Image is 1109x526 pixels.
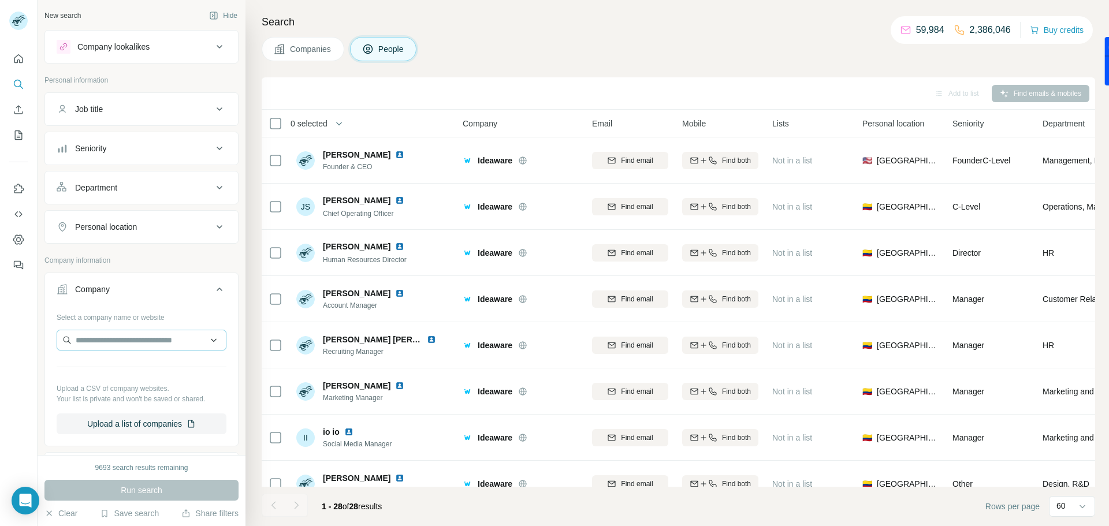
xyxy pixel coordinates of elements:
button: Company lookalikes [45,33,238,61]
span: [PERSON_NAME] [323,380,390,391]
img: Avatar [296,244,315,262]
span: Email [592,118,612,129]
div: JS [296,197,315,216]
span: UX/UI Designer [323,485,418,495]
span: io io [323,426,340,438]
div: Company lookalikes [77,41,150,53]
img: Logo of Ideaware [463,202,472,211]
div: II [296,428,315,447]
span: [PERSON_NAME] [323,149,390,161]
span: Not in a list [772,248,812,258]
span: Ideaware [478,386,512,397]
span: 🇨🇴 [862,340,872,351]
img: LinkedIn logo [395,473,404,483]
span: [GEOGRAPHIC_DATA] [877,247,939,259]
img: Avatar [296,151,315,170]
button: Find both [682,383,758,400]
div: 9693 search results remaining [95,462,188,473]
img: LinkedIn logo [395,196,404,205]
span: Account Manager [323,300,418,311]
span: Not in a list [772,294,812,304]
span: Find email [621,479,653,489]
span: Personal location [862,118,924,129]
img: LinkedIn logo [344,427,353,437]
button: Seniority [45,135,238,162]
span: [GEOGRAPHIC_DATA] [877,478,939,490]
img: Logo of Ideaware [463,248,472,258]
span: Find email [621,202,653,212]
span: 🇨🇴 [862,293,872,305]
span: Find both [722,155,751,166]
p: 59,984 [916,23,944,37]
span: Ideaware [478,155,512,166]
button: Buy credits [1030,22,1084,38]
span: Director [952,248,981,258]
span: Find both [722,386,751,397]
span: Human Resources Director [323,256,407,264]
span: [GEOGRAPHIC_DATA] [877,386,939,397]
span: Department [1043,118,1085,129]
span: Find both [722,432,751,443]
span: 28 [349,502,359,511]
span: of [343,502,349,511]
span: Design, R&D [1043,478,1089,490]
span: Find both [722,479,751,489]
span: Find email [621,155,653,166]
span: 🇨🇴 [862,478,872,490]
span: Ideaware [478,201,512,212]
img: LinkedIn logo [427,335,436,344]
span: Find both [722,340,751,350]
span: [PERSON_NAME] [PERSON_NAME] [323,335,461,344]
span: Mobile [682,118,706,129]
p: Your list is private and won't be saved or shared. [57,394,226,404]
span: [PERSON_NAME] [323,472,390,484]
button: Find email [592,337,668,354]
span: HR [1043,340,1054,351]
span: [PERSON_NAME] [323,288,390,299]
span: Not in a list [772,479,812,488]
img: Avatar [296,475,315,493]
span: Find email [621,248,653,258]
button: Feedback [9,255,28,275]
p: Personal information [44,75,239,85]
img: Logo of Ideaware [463,341,472,350]
span: Marketing Manager [323,393,418,403]
img: Avatar [296,290,315,308]
button: Find email [592,429,668,446]
button: Share filters [181,508,239,519]
span: Founder & CEO [323,162,418,172]
span: People [378,43,405,55]
button: Find both [682,244,758,262]
span: Find email [621,294,653,304]
div: Job title [75,103,103,115]
button: Company [45,275,238,308]
p: Upload a CSV of company websites. [57,383,226,394]
img: LinkedIn logo [395,242,404,251]
span: [GEOGRAPHIC_DATA] [877,201,939,212]
button: Find email [592,198,668,215]
p: 60 [1056,500,1066,512]
span: Find both [722,248,751,258]
span: 🇨🇴 [862,386,872,397]
span: Not in a list [772,202,812,211]
span: Chief Operating Officer [323,210,394,218]
span: Companies [290,43,332,55]
span: 🇨🇴 [862,201,872,212]
button: Use Surfe API [9,204,28,225]
span: Manager [952,387,984,396]
div: Seniority [75,143,106,154]
button: Job title [45,95,238,123]
button: Find both [682,429,758,446]
span: [GEOGRAPHIC_DATA] [877,340,939,351]
span: [GEOGRAPHIC_DATA] [877,432,939,443]
span: C-Level [952,202,980,211]
span: 1 - 28 [322,502,343,511]
span: 🇨🇴 [862,432,872,443]
span: 🇺🇸 [862,155,872,166]
button: Search [9,74,28,95]
img: Logo of Ideaware [463,479,472,488]
img: Logo of Ideaware [463,294,472,304]
button: Find both [682,475,758,493]
span: Find email [621,340,653,350]
span: [GEOGRAPHIC_DATA] [877,155,939,166]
